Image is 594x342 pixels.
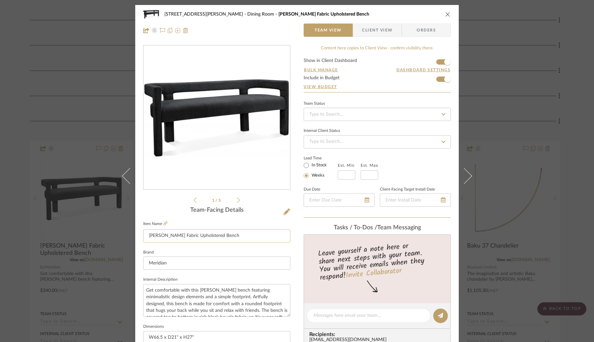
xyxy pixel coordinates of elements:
img: Remove from project [183,28,188,33]
div: Team-Facing Details [143,207,290,214]
label: Brand [143,251,154,254]
img: dcc23207-1af2-426d-8020-4b476a7adfe8_436x436.jpg [144,78,290,157]
label: In Stock [310,162,327,168]
span: Orders [409,24,443,37]
input: Enter Item Name [143,229,290,243]
a: View Budget [304,84,451,89]
span: 5 [218,199,222,202]
div: Content here copies to Client View - confirm visibility there. [304,45,451,52]
label: Weeks [310,173,325,179]
span: Recipients: [309,331,448,337]
button: close [445,11,451,17]
label: Lead Time [304,155,338,161]
span: [PERSON_NAME] Fabric Upholstered Bench [278,12,369,17]
input: Enter Due Date [304,194,375,207]
button: Bulk Manage [304,67,338,73]
label: Item Name [143,221,167,227]
div: Leave yourself a note here or share next steps with your team. You will receive emails when they ... [303,239,452,283]
span: 1 [212,199,215,202]
label: Due Date [304,188,320,191]
input: Type to Search… [304,135,451,148]
label: Client-Facing Target Install Date [380,188,435,191]
span: [STREET_ADDRESS][PERSON_NAME] [164,12,247,17]
input: Type to Search… [304,108,451,121]
label: Dimensions [143,325,164,328]
label: Internal Description [143,278,178,281]
span: / [215,199,218,202]
a: Invite Collaborator [345,265,402,282]
div: Team Status [304,102,325,105]
span: Client View [362,24,392,37]
div: Internal Client Status [304,129,340,133]
span: Tasks / To-Dos / [334,225,377,231]
img: dcc23207-1af2-426d-8020-4b476a7adfe8_48x40.jpg [143,8,159,21]
span: Dining Room [247,12,278,17]
input: Enter Brand [143,256,290,270]
div: 0 [144,46,290,190]
input: Enter Install Date [380,194,451,207]
div: team Messaging [304,224,451,232]
mat-radio-group: Select item type [304,161,338,180]
button: Dashboard Settings [396,67,451,73]
label: Est. Min [338,163,355,168]
label: Est. Max [361,163,378,168]
span: Team View [315,24,342,37]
